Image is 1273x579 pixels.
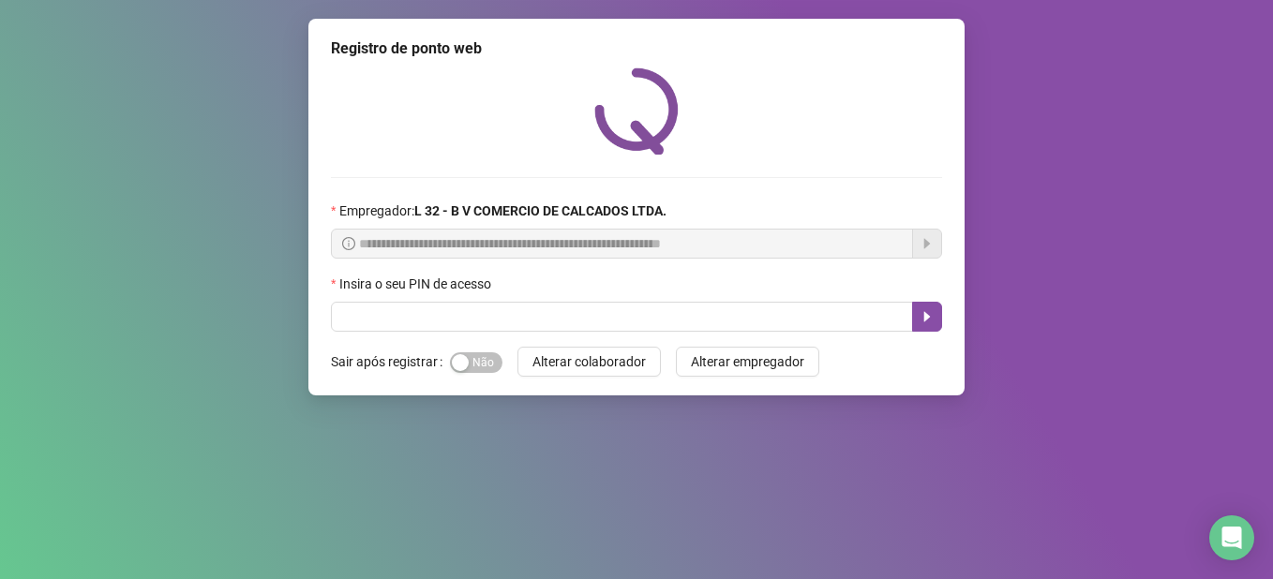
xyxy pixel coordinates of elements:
label: Sair após registrar [331,347,450,377]
button: Alterar empregador [676,347,819,377]
span: caret-right [920,309,935,324]
span: Empregador : [339,200,666,221]
div: Open Intercom Messenger [1209,515,1254,560]
span: info-circle [342,237,355,250]
button: Alterar colaborador [517,347,661,377]
img: QRPoint [594,67,679,155]
div: Registro de ponto web [331,37,942,60]
span: Alterar empregador [691,351,804,372]
span: Alterar colaborador [532,351,646,372]
strong: L 32 - B V COMERCIO DE CALCADOS LTDA. [414,203,666,218]
label: Insira o seu PIN de acesso [331,274,503,294]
